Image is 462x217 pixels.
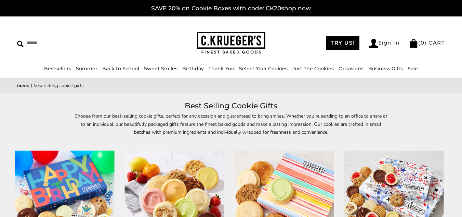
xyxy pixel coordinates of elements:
[409,39,418,48] img: Bag
[17,41,24,47] img: Search
[76,65,97,72] a: Summer
[17,82,445,89] nav: breadcrumbs
[17,38,116,48] input: Search
[209,65,234,72] a: Thank You
[102,65,139,72] a: Back to School
[27,100,435,112] h1: Best Selling Cookie Gifts
[74,112,388,144] p: Choose from our best-selling cookie gifts, perfect for any occasion and guaranteed to bring smile...
[369,39,378,48] img: Account
[34,82,84,89] span: Best Selling Cookie Gifts
[144,65,177,72] a: Sweet Smiles
[281,5,311,12] span: shop now
[368,65,403,72] a: Business Gifts
[17,82,29,89] a: Home
[408,65,418,72] a: Sale
[292,65,334,72] a: Just The Cookies
[151,5,311,12] a: SAVE 20% on Cookie Boxes with code: CK20shop now
[197,32,265,54] img: C.KRUEGER'S
[369,39,400,48] a: Sign In
[409,39,445,46] a: (0) CART
[239,65,288,72] a: Select Your Cookies
[182,65,204,72] a: Birthday
[326,36,359,50] a: TRY US!
[31,82,32,89] span: |
[421,39,425,46] span: 0
[44,65,71,72] a: Bestsellers
[339,65,364,72] a: Occasions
